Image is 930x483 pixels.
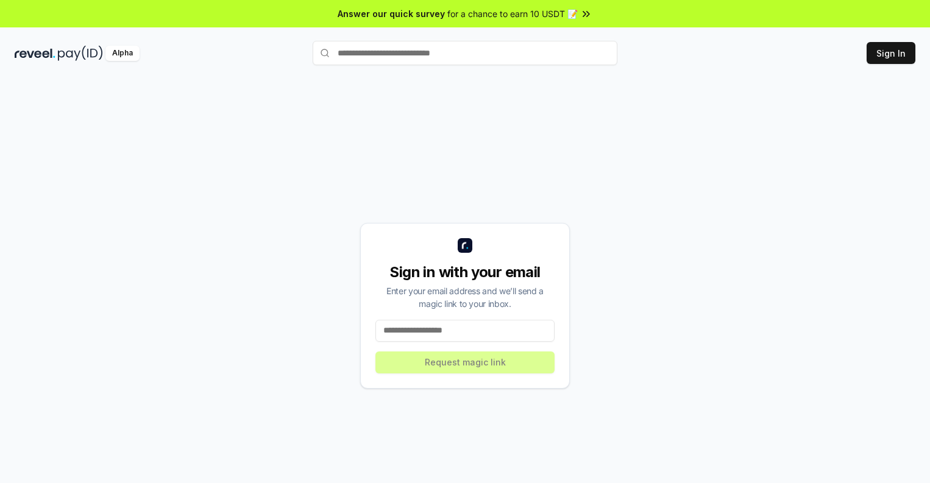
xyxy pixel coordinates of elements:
[458,238,472,253] img: logo_small
[15,46,55,61] img: reveel_dark
[58,46,103,61] img: pay_id
[375,263,555,282] div: Sign in with your email
[375,284,555,310] div: Enter your email address and we’ll send a magic link to your inbox.
[447,7,578,20] span: for a chance to earn 10 USDT 📝
[867,42,915,64] button: Sign In
[105,46,140,61] div: Alpha
[338,7,445,20] span: Answer our quick survey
